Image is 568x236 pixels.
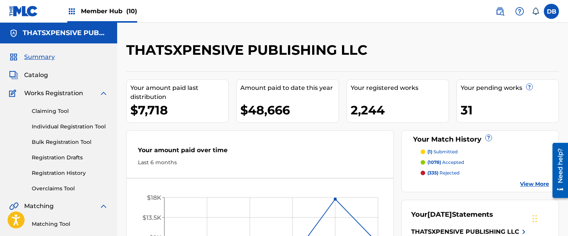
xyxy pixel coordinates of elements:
[530,200,568,236] iframe: Chat Widget
[461,83,559,93] div: Your pending works
[24,71,48,80] span: Catalog
[351,83,449,93] div: Your registered works
[515,7,524,16] img: help
[421,170,549,176] a: (335) rejected
[9,52,18,62] img: Summary
[67,7,76,16] img: Top Rightsholders
[486,135,492,141] span: ?
[411,134,549,145] div: Your Match History
[532,8,539,15] div: Notifications
[99,89,108,98] img: expand
[24,89,83,98] span: Works Registration
[24,202,54,211] span: Matching
[427,159,441,165] span: (1078)
[427,170,438,176] span: (335)
[32,169,108,177] a: Registration History
[492,4,508,19] a: Public Search
[32,107,108,115] a: Claiming Tool
[9,202,19,211] img: Matching
[24,52,55,62] span: Summary
[461,102,559,119] div: 31
[240,83,338,93] div: Amount paid to date this year
[411,210,493,220] div: Your Statements
[32,123,108,131] a: Individual Registration Tool
[9,29,18,38] img: Accounts
[32,185,108,193] a: Overclaims Tool
[520,180,549,188] a: View More
[138,146,382,159] div: Your amount paid over time
[9,71,18,80] img: Catalog
[130,83,228,102] div: Your amount paid last distribution
[138,159,382,167] div: Last 6 months
[351,102,449,119] div: 2,244
[126,42,371,59] h2: THATSXPENSIVE PUBLISHING LLC
[421,148,549,155] a: (1) submitted
[544,4,559,19] div: User Menu
[9,52,55,62] a: SummarySummary
[142,214,161,221] tspan: $13.5K
[547,140,568,201] iframe: Resource Center
[526,84,532,90] span: ?
[427,170,460,176] p: rejected
[81,7,137,15] span: Member Hub
[512,4,527,19] div: Help
[427,148,458,155] p: submitted
[495,7,505,16] img: search
[427,159,464,166] p: accepted
[99,202,108,211] img: expand
[421,159,549,166] a: (1078) accepted
[9,89,19,98] img: Works Registration
[32,220,108,228] a: Matching Tool
[126,8,137,15] span: (10)
[130,102,228,119] div: $7,718
[427,210,452,219] span: [DATE]
[32,154,108,162] a: Registration Drafts
[32,138,108,146] a: Bulk Registration Tool
[23,29,108,37] h5: THATSXPENSIVE PUBLISHING LLC
[9,71,48,80] a: CatalogCatalog
[240,102,338,119] div: $48,666
[427,149,432,154] span: (1)
[532,207,537,230] div: Drag
[9,6,38,17] img: MLC Logo
[147,194,161,201] tspan: $18K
